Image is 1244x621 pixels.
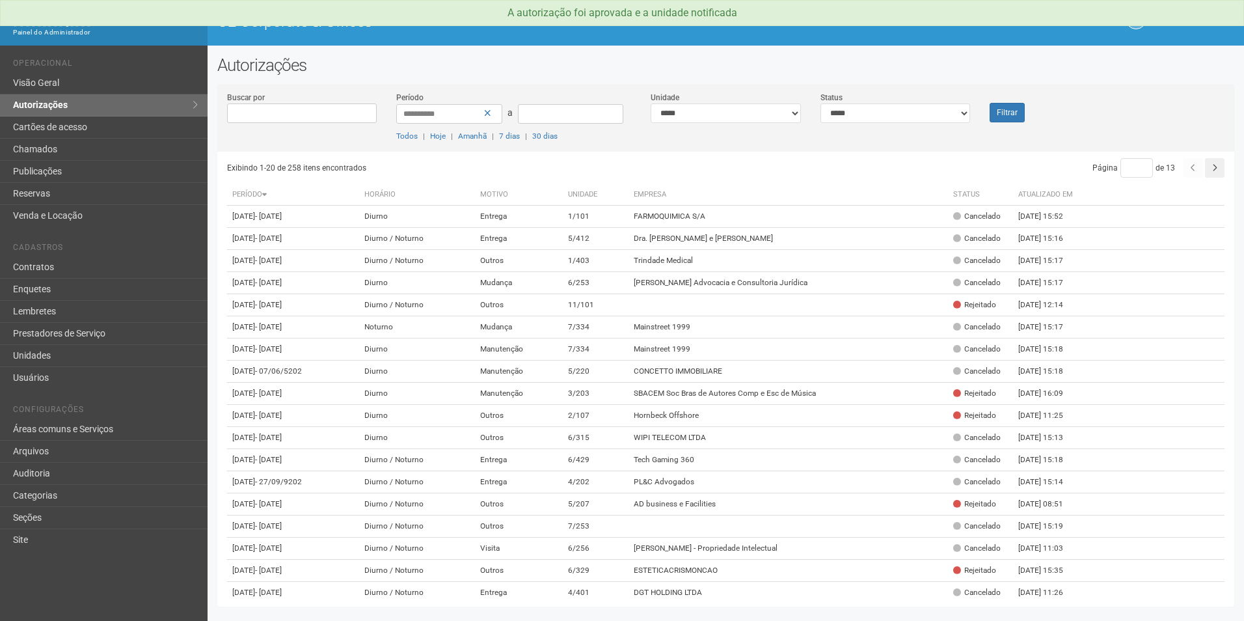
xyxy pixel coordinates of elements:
[255,521,282,531] span: - [DATE]
[359,338,474,361] td: Diurno
[563,493,629,516] td: 5/207
[953,211,1001,222] div: Cancelado
[359,316,474,338] td: Noturno
[953,543,1001,554] div: Cancelado
[475,338,563,361] td: Manutenção
[227,405,360,427] td: [DATE]
[651,92,679,103] label: Unidade
[953,565,996,576] div: Rejeitado
[475,427,563,449] td: Outros
[629,560,947,582] td: ESTETICACRISMONCAO
[359,582,474,604] td: Diurno / Noturno
[1013,405,1085,427] td: [DATE] 11:25
[227,184,360,206] th: Período
[953,499,996,510] div: Rejeitado
[255,566,282,575] span: - [DATE]
[953,344,1001,355] div: Cancelado
[1013,560,1085,582] td: [DATE] 15:35
[1013,184,1085,206] th: Atualizado em
[1013,582,1085,604] td: [DATE] 11:26
[1013,206,1085,228] td: [DATE] 15:52
[629,538,947,560] td: [PERSON_NAME] - Propriedade Intelectual
[1013,471,1085,493] td: [DATE] 15:14
[255,300,282,309] span: - [DATE]
[475,471,563,493] td: Entrega
[475,449,563,471] td: Entrega
[217,13,716,30] h1: O2 Corporate & Offices
[629,582,947,604] td: DGT HOLDING LTDA
[217,55,1234,75] h2: Autorizações
[227,158,726,178] div: Exibindo 1-20 de 258 itens encontrados
[255,544,282,553] span: - [DATE]
[1013,361,1085,383] td: [DATE] 15:18
[629,206,947,228] td: FARMOQUIMICA S/A
[475,582,563,604] td: Entrega
[227,272,360,294] td: [DATE]
[227,228,360,250] td: [DATE]
[423,131,425,141] span: |
[359,184,474,206] th: Horário
[255,477,302,486] span: - 27/09/9202
[458,131,487,141] a: Amanhã
[475,206,563,228] td: Entrega
[629,316,947,338] td: Mainstreet 1999
[359,294,474,316] td: Diurno / Noturno
[1013,294,1085,316] td: [DATE] 12:14
[227,92,265,103] label: Buscar por
[948,184,1013,206] th: Status
[953,233,1001,244] div: Cancelado
[629,184,947,206] th: Empresa
[475,516,563,538] td: Outros
[563,316,629,338] td: 7/334
[1013,493,1085,516] td: [DATE] 08:51
[255,212,282,221] span: - [DATE]
[359,250,474,272] td: Diurno / Noturno
[255,366,302,376] span: - 07/06/5202
[953,454,1001,465] div: Cancelado
[475,250,563,272] td: Outros
[953,255,1001,266] div: Cancelado
[13,405,198,419] li: Configurações
[359,383,474,405] td: Diurno
[227,206,360,228] td: [DATE]
[1092,163,1175,172] span: Página de 13
[1013,272,1085,294] td: [DATE] 15:17
[255,256,282,265] span: - [DATE]
[953,587,1001,598] div: Cancelado
[953,322,1001,333] div: Cancelado
[255,389,282,398] span: - [DATE]
[227,361,360,383] td: [DATE]
[227,338,360,361] td: [DATE]
[359,560,474,582] td: Diurno / Noturno
[563,272,629,294] td: 6/253
[255,344,282,353] span: - [DATE]
[953,432,1001,443] div: Cancelado
[1013,228,1085,250] td: [DATE] 15:16
[227,427,360,449] td: [DATE]
[255,455,282,464] span: - [DATE]
[396,92,424,103] label: Período
[953,521,1001,532] div: Cancelado
[563,184,629,206] th: Unidade
[13,243,198,256] li: Cadastros
[475,316,563,338] td: Mudança
[629,383,947,405] td: SBACEM Soc Bras de Autores Comp e Esc de Música
[563,471,629,493] td: 4/202
[563,582,629,604] td: 4/401
[475,228,563,250] td: Entrega
[227,294,360,316] td: [DATE]
[227,538,360,560] td: [DATE]
[629,228,947,250] td: Dra. [PERSON_NAME] e [PERSON_NAME]
[563,361,629,383] td: 5/220
[1013,538,1085,560] td: [DATE] 11:03
[532,131,558,141] a: 30 dias
[1013,316,1085,338] td: [DATE] 15:17
[227,516,360,538] td: [DATE]
[1013,516,1085,538] td: [DATE] 15:19
[475,272,563,294] td: Mudança
[359,538,474,560] td: Diurno / Noturno
[1013,427,1085,449] td: [DATE] 15:13
[475,383,563,405] td: Manutenção
[629,427,947,449] td: WIPI TELECOM LTDA
[475,493,563,516] td: Outros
